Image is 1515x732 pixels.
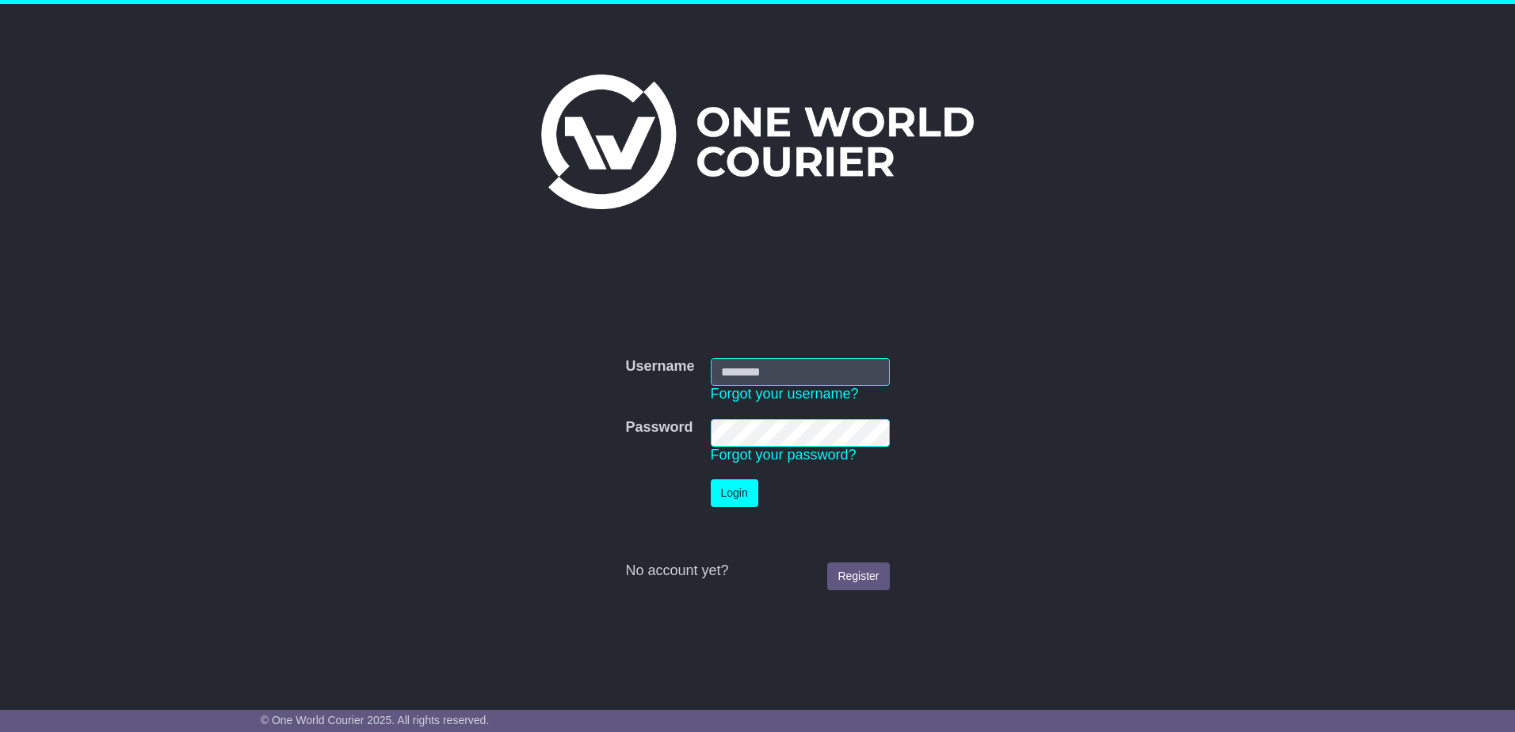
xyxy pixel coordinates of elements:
button: Login [711,479,758,507]
a: Forgot your username? [711,386,859,402]
a: Register [827,562,889,590]
div: No account yet? [625,562,889,580]
label: Username [625,358,694,376]
label: Password [625,419,693,437]
img: One World [541,74,974,209]
a: Forgot your password? [711,447,857,463]
span: © One World Courier 2025. All rights reserved. [261,714,490,726]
